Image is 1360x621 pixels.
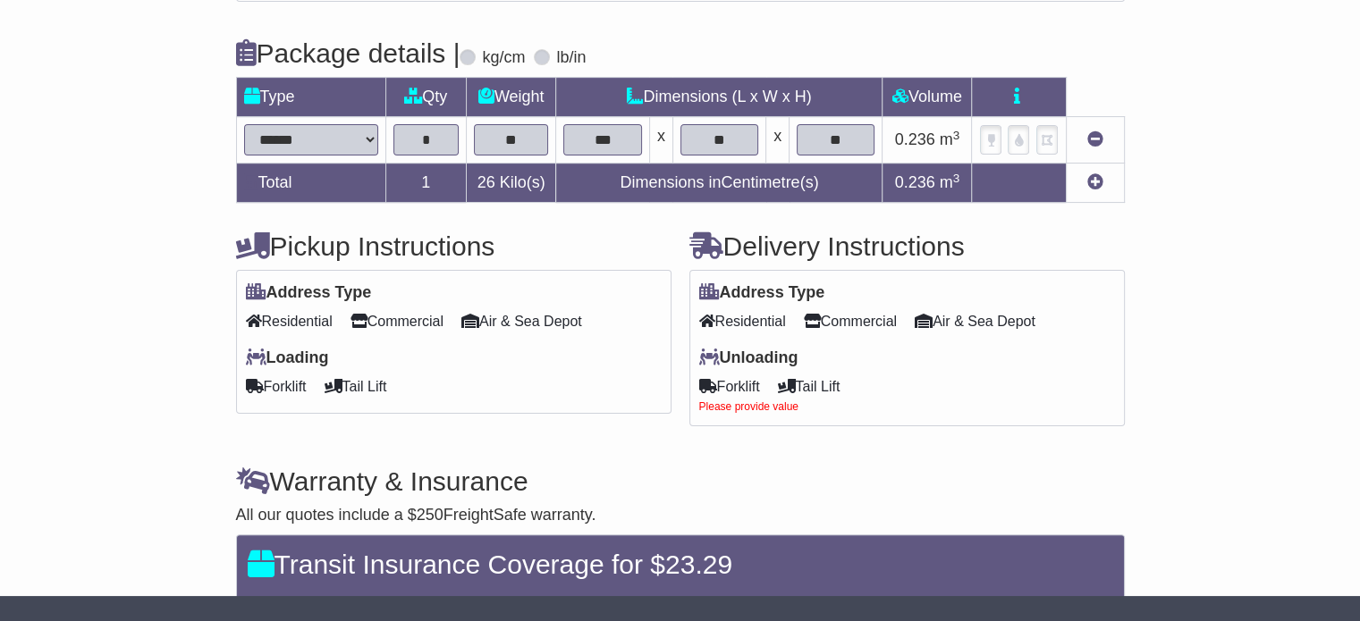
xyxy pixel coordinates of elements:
label: lb/in [556,48,586,68]
label: Address Type [699,283,825,303]
a: Add new item [1087,173,1103,191]
span: m [940,173,960,191]
span: m [940,130,960,148]
span: 0.236 [895,173,935,191]
td: Volume [883,78,972,117]
span: 0.236 [895,130,935,148]
td: Dimensions in Centimetre(s) [556,164,883,203]
h4: Transit Insurance Coverage for $ [248,550,1113,579]
span: Air & Sea Depot [915,307,1035,335]
span: Air & Sea Depot [461,307,582,335]
td: Weight [466,78,556,117]
sup: 3 [953,129,960,142]
h4: Pickup Instructions [236,231,672,261]
h4: Delivery Instructions [689,231,1125,261]
span: Commercial [804,307,897,335]
span: Residential [699,307,786,335]
span: Forklift [246,373,307,400]
td: Total [236,164,385,203]
div: All our quotes include a $ FreightSafe warranty. [236,506,1125,525]
span: Tail Lift [325,373,387,400]
label: Unloading [699,348,798,368]
label: Address Type [246,283,372,303]
span: 26 [477,173,495,191]
td: Dimensions (L x W x H) [556,78,883,117]
span: 23.29 [665,550,732,579]
td: Type [236,78,385,117]
a: Remove this item [1087,130,1103,148]
h4: Warranty & Insurance [236,466,1125,496]
label: kg/cm [482,48,525,68]
sup: 3 [953,172,960,185]
span: Residential [246,307,333,335]
span: Forklift [699,373,760,400]
td: x [649,117,672,164]
div: Please provide value [699,400,1115,413]
td: Qty [385,78,466,117]
label: Loading [246,348,329,368]
span: Tail Lift [778,373,840,400]
h4: Package details | [236,38,460,68]
span: 250 [417,506,443,524]
td: 1 [385,164,466,203]
td: x [766,117,790,164]
span: Commercial [351,307,443,335]
td: Kilo(s) [466,164,556,203]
